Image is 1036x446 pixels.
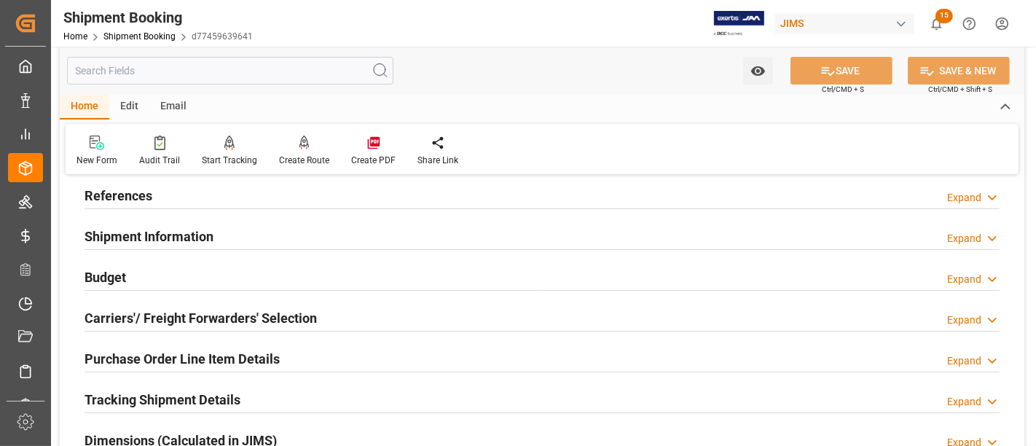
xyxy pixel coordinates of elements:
[822,84,864,95] span: Ctrl/CMD + S
[63,31,87,42] a: Home
[743,57,773,85] button: open menu
[149,95,197,120] div: Email
[947,272,981,287] div: Expand
[85,390,240,410] h2: Tracking Shipment Details
[947,313,981,328] div: Expand
[908,57,1010,85] button: SAVE & NEW
[790,57,892,85] button: SAVE
[85,349,280,369] h2: Purchase Order Line Item Details
[279,154,329,167] div: Create Route
[85,227,213,246] h2: Shipment Information
[63,7,253,28] div: Shipment Booking
[714,11,764,36] img: Exertis%20JAM%20-%20Email%20Logo.jpg_1722504956.jpg
[109,95,149,120] div: Edit
[417,154,458,167] div: Share Link
[947,353,981,369] div: Expand
[60,95,109,120] div: Home
[928,84,992,95] span: Ctrl/CMD + Shift + S
[351,154,396,167] div: Create PDF
[76,154,117,167] div: New Form
[85,308,317,328] h2: Carriers'/ Freight Forwarders' Selection
[935,9,953,23] span: 15
[947,190,981,206] div: Expand
[103,31,176,42] a: Shipment Booking
[67,57,393,85] input: Search Fields
[85,186,152,206] h2: References
[953,7,986,40] button: Help Center
[774,13,914,34] div: JIMS
[947,231,981,246] div: Expand
[774,9,920,37] button: JIMS
[139,154,180,167] div: Audit Trail
[202,154,257,167] div: Start Tracking
[85,267,126,287] h2: Budget
[947,394,981,410] div: Expand
[920,7,953,40] button: show 15 new notifications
